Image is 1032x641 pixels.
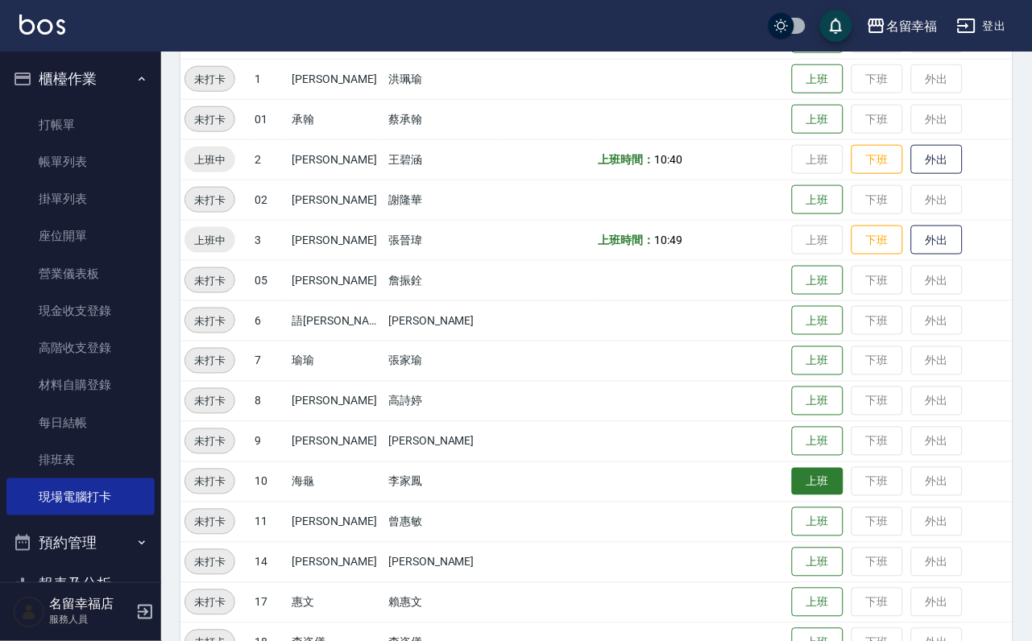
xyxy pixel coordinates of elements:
[288,99,384,139] td: 承翰
[792,507,843,537] button: 上班
[6,106,155,143] a: 打帳單
[384,220,497,260] td: 張晉瑋
[185,474,234,490] span: 未打卡
[384,260,497,300] td: 詹振銓
[792,266,843,296] button: 上班
[792,105,843,134] button: 上班
[654,234,682,246] span: 10:49
[184,232,235,249] span: 上班中
[792,346,843,376] button: 上班
[251,139,288,180] td: 2
[820,10,852,42] button: save
[951,11,1013,41] button: 登出
[6,180,155,217] a: 掛單列表
[384,59,497,99] td: 洪珮瑜
[792,387,843,416] button: 上班
[6,255,155,292] a: 營業儀表板
[792,306,843,336] button: 上班
[654,153,682,166] span: 10:40
[251,260,288,300] td: 05
[185,312,234,329] span: 未打卡
[251,582,288,622] td: 17
[852,225,903,255] button: 下班
[384,582,497,622] td: 賴惠文
[6,217,155,254] a: 座位開單
[6,564,155,606] button: 報表及分析
[251,99,288,139] td: 01
[384,300,497,341] td: [PERSON_NAME]
[288,582,384,622] td: 惠文
[6,404,155,441] a: 每日結帳
[384,421,497,461] td: [PERSON_NAME]
[599,234,655,246] b: 上班時間：
[288,502,384,542] td: [PERSON_NAME]
[185,192,234,209] span: 未打卡
[251,300,288,341] td: 6
[288,59,384,99] td: [PERSON_NAME]
[384,381,497,421] td: 高詩婷
[251,502,288,542] td: 11
[49,597,131,613] h5: 名留幸福店
[288,300,384,341] td: 語[PERSON_NAME]
[384,502,497,542] td: 曾惠敏
[6,441,155,478] a: 排班表
[288,260,384,300] td: [PERSON_NAME]
[251,542,288,582] td: 14
[6,366,155,403] a: 材料自購登錄
[185,594,234,611] span: 未打卡
[792,588,843,618] button: 上班
[911,225,963,255] button: 外出
[6,143,155,180] a: 帳單列表
[251,421,288,461] td: 9
[185,272,234,289] span: 未打卡
[599,153,655,166] b: 上班時間：
[6,478,155,515] a: 現場電腦打卡
[251,180,288,220] td: 02
[860,10,944,43] button: 名留幸福
[49,613,131,627] p: 服務人員
[251,59,288,99] td: 1
[6,329,155,366] a: 高階收支登錄
[184,151,235,168] span: 上班中
[6,58,155,100] button: 櫃檯作業
[6,292,155,329] a: 現金收支登錄
[792,64,843,94] button: 上班
[185,514,234,531] span: 未打卡
[384,461,497,502] td: 李家鳳
[886,16,938,36] div: 名留幸福
[792,548,843,577] button: 上班
[911,145,963,175] button: 外出
[288,381,384,421] td: [PERSON_NAME]
[384,99,497,139] td: 蔡承翰
[185,433,234,450] span: 未打卡
[288,180,384,220] td: [PERSON_NAME]
[251,381,288,421] td: 8
[251,461,288,502] td: 10
[384,341,497,381] td: 張家瑜
[288,542,384,582] td: [PERSON_NAME]
[792,468,843,496] button: 上班
[792,427,843,457] button: 上班
[19,14,65,35] img: Logo
[251,220,288,260] td: 3
[185,353,234,370] span: 未打卡
[384,180,497,220] td: 謝隆華
[6,522,155,564] button: 預約管理
[185,71,234,88] span: 未打卡
[185,554,234,571] span: 未打卡
[185,393,234,410] span: 未打卡
[288,421,384,461] td: [PERSON_NAME]
[852,145,903,175] button: 下班
[13,596,45,628] img: Person
[384,139,497,180] td: 王碧涵
[288,461,384,502] td: 海龜
[384,542,497,582] td: [PERSON_NAME]
[792,185,843,215] button: 上班
[288,341,384,381] td: 瑜瑜
[251,341,288,381] td: 7
[185,111,234,128] span: 未打卡
[288,139,384,180] td: [PERSON_NAME]
[288,220,384,260] td: [PERSON_NAME]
